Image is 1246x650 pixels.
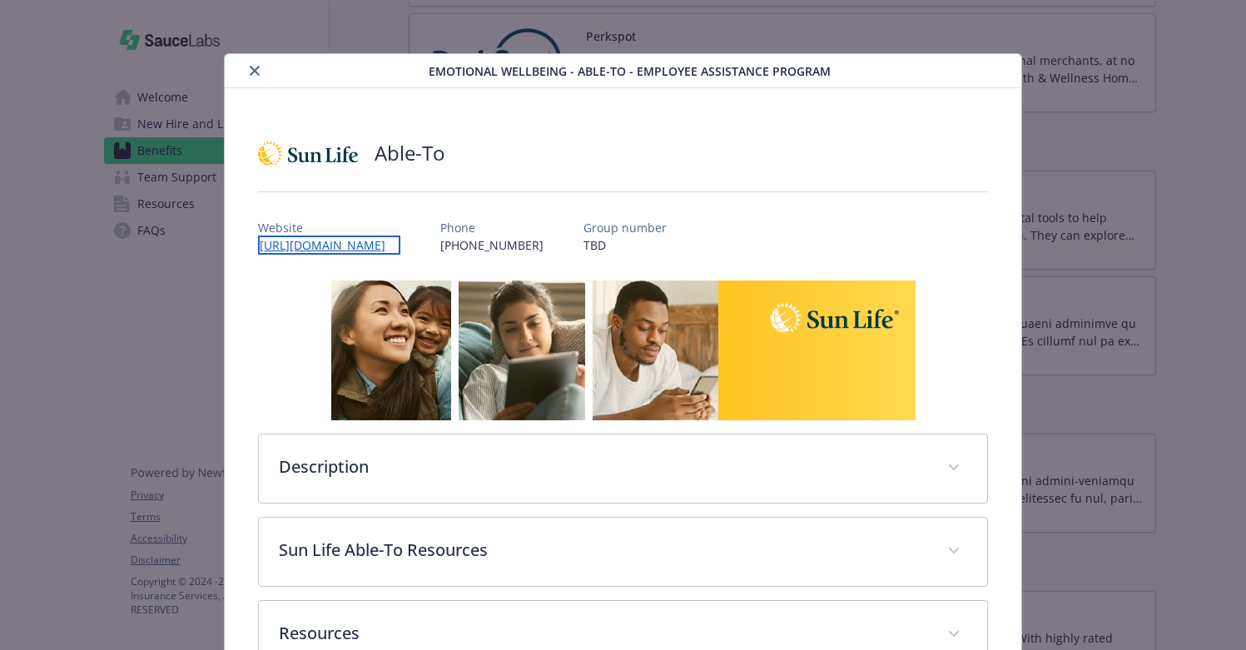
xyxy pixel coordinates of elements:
[258,236,400,255] a: [URL][DOMAIN_NAME]
[331,280,916,420] img: banner
[440,219,544,236] p: Phone
[245,61,265,81] button: close
[583,236,667,254] p: TBD
[259,518,986,586] div: Sun Life Able-To Resources
[583,219,667,236] p: Group number
[258,219,400,236] p: Website
[429,62,831,80] span: Emotional Wellbeing - Able-To - Employee Assistance Program
[258,128,358,178] img: Sun Life Financial
[440,236,544,254] p: [PHONE_NUMBER]
[279,454,926,479] p: Description
[279,621,926,646] p: Resources
[375,139,444,167] h2: Able-To
[279,538,926,563] p: Sun Life Able-To Resources
[259,434,986,503] div: Description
